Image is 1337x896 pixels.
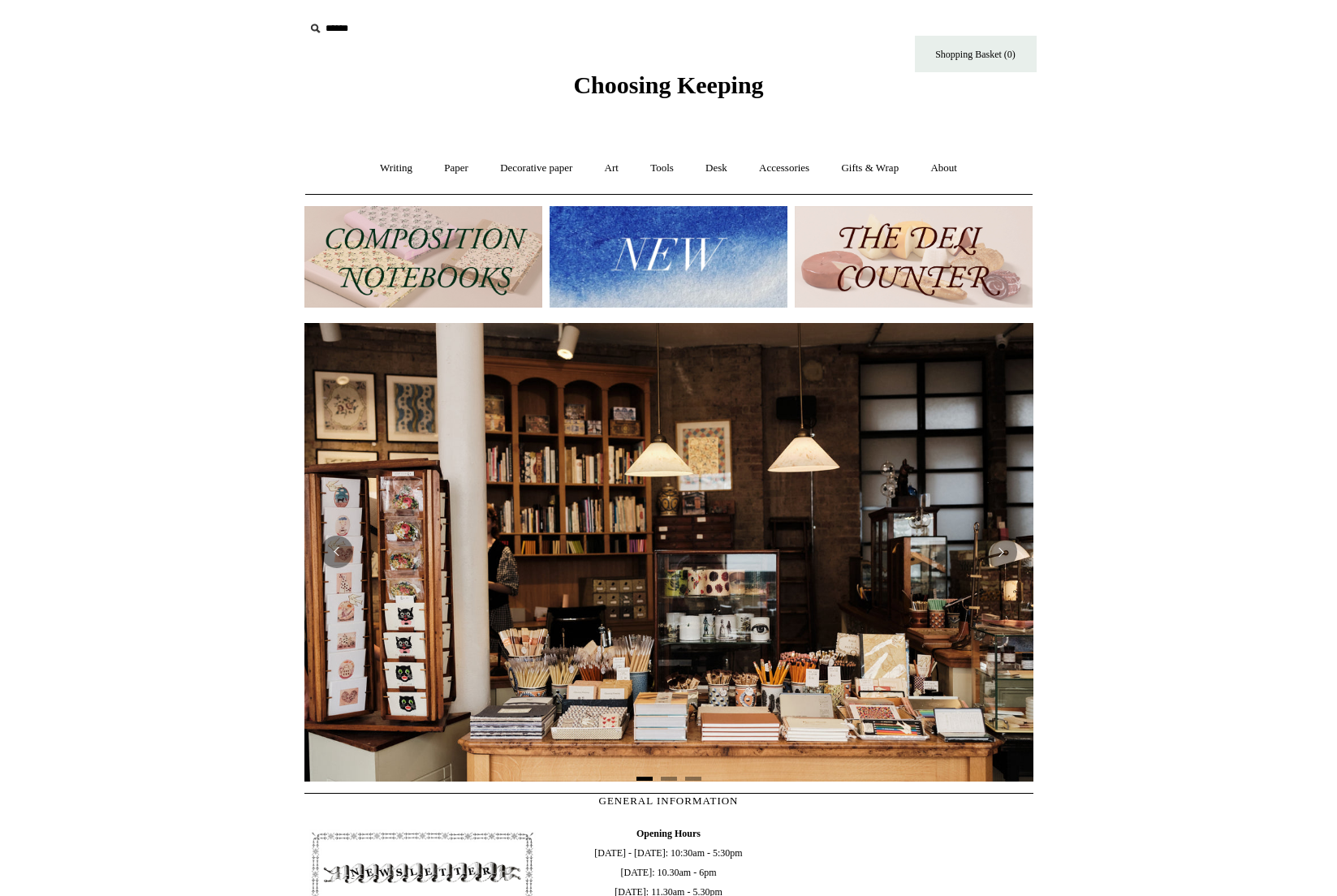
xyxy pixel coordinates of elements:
a: Shopping Basket (0) [915,36,1037,72]
span: GENERAL INFORMATION [599,795,739,807]
span: Choosing Keeping [573,71,763,98]
button: Previous [321,536,353,568]
img: New.jpg__PID:f73bdf93-380a-4a35-bcfe-7823039498e1 [550,206,787,308]
a: Paper [429,147,483,190]
a: Accessories [744,147,824,190]
a: About [916,147,972,190]
a: Choosing Keeping [573,84,763,96]
a: Decorative paper [485,147,587,190]
img: 202302 Composition ledgers.jpg__PID:69722ee6-fa44-49dd-a067-31375e5d54ec [304,206,542,308]
a: Art [590,147,633,190]
a: Gifts & Wrap [826,147,913,190]
a: Tools [636,147,688,190]
button: Page 1 [636,777,653,781]
button: Page 3 [685,777,701,781]
img: The Deli Counter [795,206,1033,308]
button: Next [985,536,1017,568]
a: Writing [365,147,427,190]
b: Opening Hours [636,828,701,839]
button: Page 2 [661,777,677,781]
img: 20250131 INSIDE OF THE SHOP.jpg__PID:b9484a69-a10a-4bde-9e8d-1408d3d5e6ad [304,323,1033,781]
a: Desk [691,147,742,190]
